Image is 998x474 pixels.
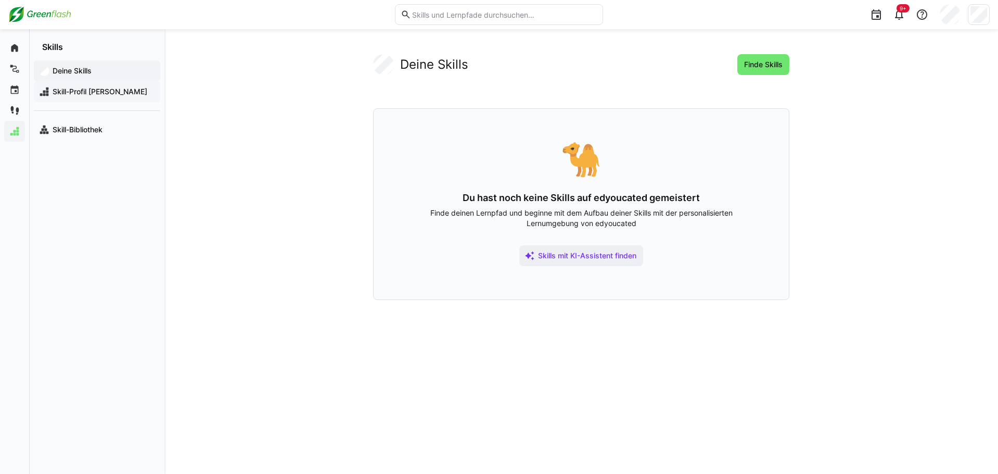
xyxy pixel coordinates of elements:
[737,54,789,75] button: Finde Skills
[51,86,155,97] span: Skill-Profil [PERSON_NAME]
[400,57,468,72] h2: Deine Skills
[743,59,784,70] span: Finde Skills
[536,251,638,261] span: Skills mit KI-Assistent finden
[411,10,597,19] input: Skills und Lernpfade durchsuchen…
[407,142,756,176] div: 🐪
[900,5,906,11] span: 9+
[519,245,643,266] button: Skills mit KI-Assistent finden
[407,208,756,229] p: Finde deinen Lernpfad und beginne mit dem Aufbau deiner Skills mit der personalisierten Lernumgeb...
[407,192,756,204] h3: Du hast noch keine Skills auf edyoucated gemeistert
